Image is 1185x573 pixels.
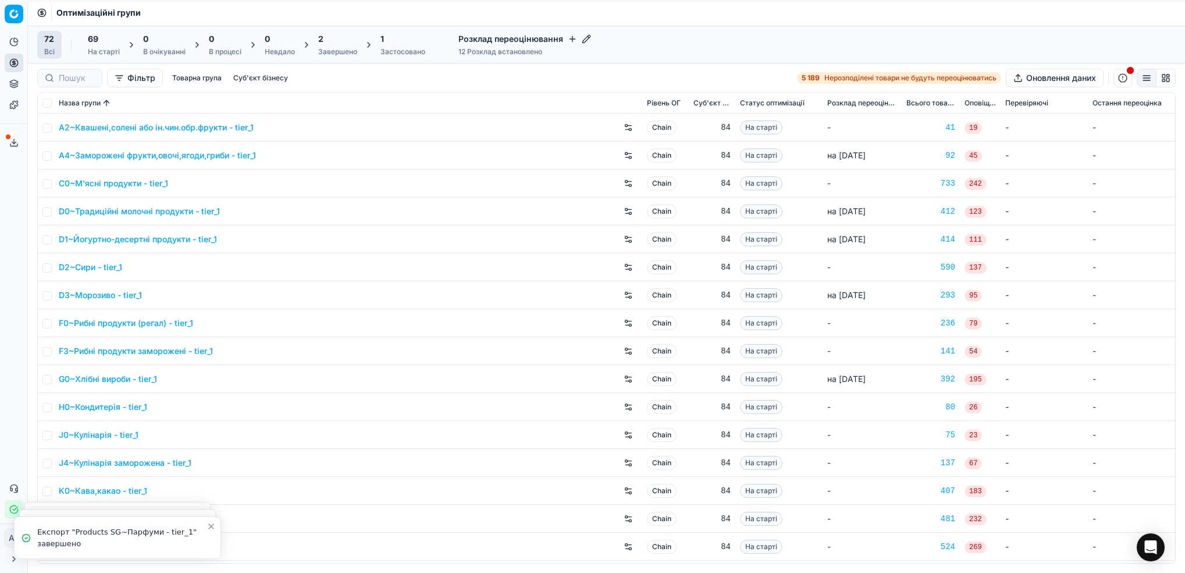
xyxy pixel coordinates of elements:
[5,529,23,547] span: AK
[906,373,955,385] div: 392
[647,204,677,218] span: Chain
[59,345,213,357] a: F3~Рибні продукти заморожені - tier_1
[1088,281,1175,309] td: -
[59,401,147,413] a: H0~Кондитерія - tier_1
[647,176,677,190] span: Chain
[458,47,591,56] div: 12 Розклад встановлено
[906,541,955,553] a: 524
[693,429,731,441] div: 84
[56,7,141,19] span: Оптимізаційні групи
[1001,337,1088,365] td: -
[965,402,982,413] span: 26
[740,428,782,442] span: На старті
[965,262,987,274] span: 137
[827,206,866,216] span: на [DATE]
[740,400,782,414] span: На старті
[1088,449,1175,477] td: -
[88,47,120,56] div: На старті
[740,344,782,358] span: На старті
[647,316,677,330] span: Chain
[143,33,148,45] span: 0
[827,98,897,108] span: Розклад переоцінювання
[380,47,425,56] div: Застосовано
[693,261,731,273] div: 84
[59,122,254,133] a: A2~Квашені,солені або ін.чин.обр.фрукти - tier_1
[88,33,98,45] span: 69
[823,477,902,505] td: -
[740,232,782,246] span: На старті
[693,373,731,385] div: 84
[101,97,112,109] button: Sorted by Назва групи ascending
[1001,421,1088,449] td: -
[37,526,207,549] div: Експорт "Products SG~Парфуми - tier_1" завершено
[318,47,357,56] div: Завершено
[906,261,955,273] a: 590
[965,458,982,469] span: 67
[823,421,902,449] td: -
[740,204,782,218] span: На старті
[647,344,677,358] span: Chain
[693,122,731,133] div: 84
[906,401,955,413] a: 80
[693,178,731,189] div: 84
[693,513,731,525] div: 84
[965,98,996,108] span: Оповіщення
[59,72,95,84] input: Пошук
[965,542,987,553] span: 269
[1088,505,1175,533] td: -
[1088,169,1175,197] td: -
[906,150,955,161] a: 92
[827,150,866,160] span: на [DATE]
[647,121,677,135] span: Chain
[1001,449,1088,477] td: -
[59,373,157,385] a: G0~Хлібні вироби - tier_1
[906,429,955,441] a: 75
[906,122,955,133] a: 41
[823,393,902,421] td: -
[1093,98,1162,108] span: Остання переоцінка
[740,260,782,274] span: На старті
[647,232,677,246] span: Chain
[458,33,591,45] h4: Розклад переоцінювання
[965,318,982,330] span: 79
[693,401,731,413] div: 84
[906,345,955,357] a: 141
[823,449,902,477] td: -
[204,519,218,533] button: Close toast
[740,372,782,386] span: На старті
[1088,393,1175,421] td: -
[1001,169,1088,197] td: -
[1088,197,1175,225] td: -
[906,206,955,217] div: 412
[823,505,902,533] td: -
[965,206,987,218] span: 123
[827,290,866,300] span: на [DATE]
[965,122,982,134] span: 19
[693,541,731,553] div: 84
[802,73,820,83] strong: 5 189
[1088,114,1175,142] td: -
[647,484,677,498] span: Chain
[965,430,982,441] span: 23
[965,234,987,246] span: 111
[827,234,866,244] span: на [DATE]
[965,150,982,162] span: 45
[1001,142,1088,169] td: -
[59,150,256,161] a: A4~Заморожені фрукти,овочі,ягоди,гриби - tier_1
[693,150,731,161] div: 84
[740,288,782,302] span: На старті
[107,69,163,87] button: Фільтр
[740,98,805,108] span: Статус оптимізації
[906,457,955,469] a: 137
[647,428,677,442] span: Chain
[906,513,955,525] div: 481
[740,484,782,498] span: На старті
[906,485,955,497] a: 407
[44,33,54,45] span: 72
[1001,393,1088,421] td: -
[906,289,955,301] a: 293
